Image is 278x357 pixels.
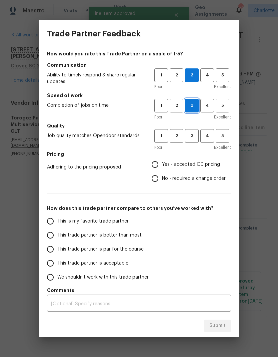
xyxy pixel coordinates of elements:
[170,99,183,112] button: 2
[201,102,213,109] span: 4
[216,68,229,82] button: 5
[216,102,229,109] span: 5
[47,62,231,68] h5: Communication
[47,164,141,170] span: Adhering to the pricing proposed
[47,72,144,85] span: Ability to timely respond & share regular updates
[155,102,167,109] span: 1
[170,132,183,140] span: 2
[216,99,229,112] button: 5
[170,102,183,109] span: 2
[186,132,198,140] span: 3
[57,218,129,225] span: This is my favorite trade partner
[155,71,167,79] span: 1
[216,71,229,79] span: 5
[185,68,199,82] button: 3
[214,83,231,90] span: Excellent
[216,129,229,143] button: 5
[57,246,144,253] span: This trade partner is par for the course
[47,132,144,139] span: Job quality matches Opendoor standards
[154,114,162,120] span: Poor
[185,102,198,109] span: 3
[200,129,214,143] button: 4
[170,68,183,82] button: 2
[47,214,231,284] div: How does this trade partner compare to others you’ve worked with?
[185,129,199,143] button: 3
[47,29,141,38] h3: Trade Partner Feedback
[154,144,162,151] span: Poor
[47,92,231,99] h5: Speed of work
[214,144,231,151] span: Excellent
[57,260,128,267] span: This trade partner is acceptable
[47,50,231,57] h4: How would you rate this Trade Partner on a scale of 1-5?
[152,157,231,186] div: Pricing
[57,274,149,281] span: We shouldn't work with this trade partner
[162,175,226,182] span: No - required a change order
[214,114,231,120] span: Excellent
[155,132,167,140] span: 1
[170,71,183,79] span: 2
[47,287,231,294] h5: Comments
[185,71,198,79] span: 3
[154,83,162,90] span: Poor
[162,161,220,168] span: Yes - accepted OD pricing
[185,99,199,112] button: 3
[170,129,183,143] button: 2
[216,132,229,140] span: 5
[200,68,214,82] button: 4
[57,232,142,239] span: This trade partner is better than most
[47,122,231,129] h5: Quality
[47,205,231,212] h5: How does this trade partner compare to others you’ve worked with?
[154,68,168,82] button: 1
[47,102,144,109] span: Completion of jobs on time
[154,99,168,112] button: 1
[47,151,231,157] h5: Pricing
[201,132,213,140] span: 4
[200,99,214,112] button: 4
[201,71,213,79] span: 4
[154,129,168,143] button: 1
